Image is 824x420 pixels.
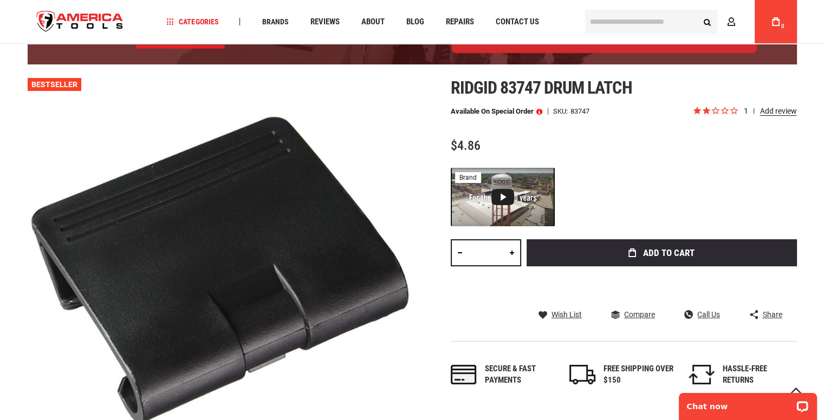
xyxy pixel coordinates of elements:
img: America Tools [28,2,133,42]
img: shipping [569,365,595,384]
div: 83747 [570,108,589,115]
span: Contact Us [495,18,538,26]
a: Compare [611,310,655,319]
span: Rated 2.0 out of 5 stars 1 reviews [692,106,797,117]
img: returns [689,365,715,384]
strong: SKU [553,108,570,115]
span: Compare [624,311,655,318]
a: Reviews [305,15,344,29]
button: Search [697,11,718,32]
button: Add to Cart [527,239,797,266]
a: Repairs [440,15,478,29]
span: Wish List [552,311,582,318]
span: Ridgid 83747 drum latch [451,77,632,98]
a: Call Us [684,310,720,319]
span: 0 [781,23,784,29]
iframe: LiveChat chat widget [672,386,824,420]
span: 1 reviews [744,107,797,115]
span: Call Us [697,311,720,318]
a: Contact Us [490,15,543,29]
span: $4.86 [451,138,481,153]
a: store logo [28,2,133,42]
span: Add to Cart [643,248,695,258]
div: Secure & fast payments [485,363,555,386]
span: About [361,18,384,26]
a: Blog [401,15,429,29]
span: Share [762,311,782,318]
span: Repairs [445,18,473,26]
div: FREE SHIPPING OVER $150 [604,363,674,386]
span: review [754,108,754,114]
span: Categories [166,18,218,25]
a: Wish List [538,310,582,319]
img: payments [451,365,477,384]
span: Brands [262,18,288,25]
span: Blog [406,18,424,26]
iframe: Secure express checkout frame [524,270,799,301]
a: About [356,15,389,29]
p: Available on Special Order [451,108,542,115]
div: HASSLE-FREE RETURNS [723,363,793,386]
span: Reviews [310,18,339,26]
a: Categories [161,15,223,29]
a: Brands [257,15,293,29]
